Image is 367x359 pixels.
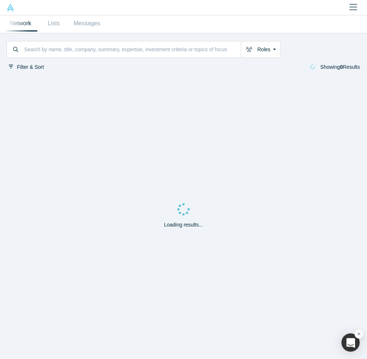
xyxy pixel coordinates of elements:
[241,41,281,58] button: Roles
[320,64,360,70] span: Showing Results
[340,64,343,70] strong: 0
[71,15,104,31] a: Messages
[4,15,37,31] a: Network
[37,15,71,31] a: Lists
[23,42,241,57] input: Search by name, title, company, summary, expertise, investment criteria or topics of focus
[17,64,44,70] span: Filter & Sort
[164,221,203,229] p: Loading results...
[7,63,46,71] button: Filter & Sort
[7,4,14,12] img: Alchemist Vault Logo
